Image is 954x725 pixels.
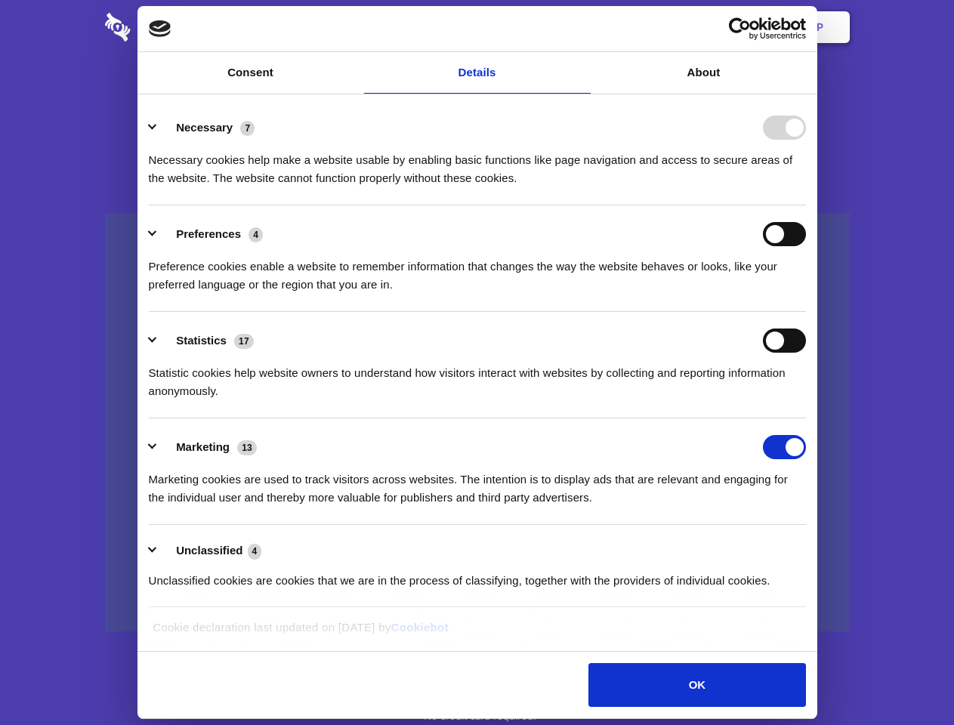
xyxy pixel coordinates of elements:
button: Statistics (17) [149,329,264,353]
a: Login [685,4,751,51]
div: Statistic cookies help website owners to understand how visitors interact with websites by collec... [149,353,806,400]
a: Usercentrics Cookiebot - opens in a new window [674,17,806,40]
a: Wistia video thumbnail [105,213,850,632]
h1: Eliminate Slack Data Loss. [105,68,850,122]
a: Contact [613,4,682,51]
div: Unclassified cookies are cookies that we are in the process of classifying, together with the pro... [149,560,806,590]
div: Cookie declaration last updated on [DATE] by [141,619,813,648]
a: Consent [137,52,364,94]
a: Details [364,52,591,94]
label: Marketing [176,440,230,453]
a: Pricing [443,4,509,51]
span: 17 [234,334,254,349]
button: Necessary (7) [149,116,264,140]
img: logo [149,20,171,37]
a: About [591,52,817,94]
span: 4 [249,227,263,242]
h4: Auto-redaction of sensitive data, encrypted data sharing and self-destructing private chats. Shar... [105,137,850,187]
button: Unclassified (4) [149,541,271,560]
span: 13 [237,440,257,455]
img: logo-wordmark-white-trans-d4663122ce5f474addd5e946df7df03e33cb6a1c49d2221995e7729f52c070b2.svg [105,13,234,42]
label: Statistics [176,334,227,347]
button: Marketing (13) [149,435,267,459]
iframe: Drift Widget Chat Controller [878,649,936,707]
span: 7 [240,121,255,136]
div: Marketing cookies are used to track visitors across websites. The intention is to display ads tha... [149,459,806,507]
label: Preferences [176,227,241,240]
button: Preferences (4) [149,222,273,246]
label: Necessary [176,121,233,134]
a: Cookiebot [391,621,449,634]
button: OK [588,663,805,707]
div: Necessary cookies help make a website usable by enabling basic functions like page navigation and... [149,140,806,187]
span: 4 [248,544,262,559]
div: Preference cookies enable a website to remember information that changes the way the website beha... [149,246,806,294]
